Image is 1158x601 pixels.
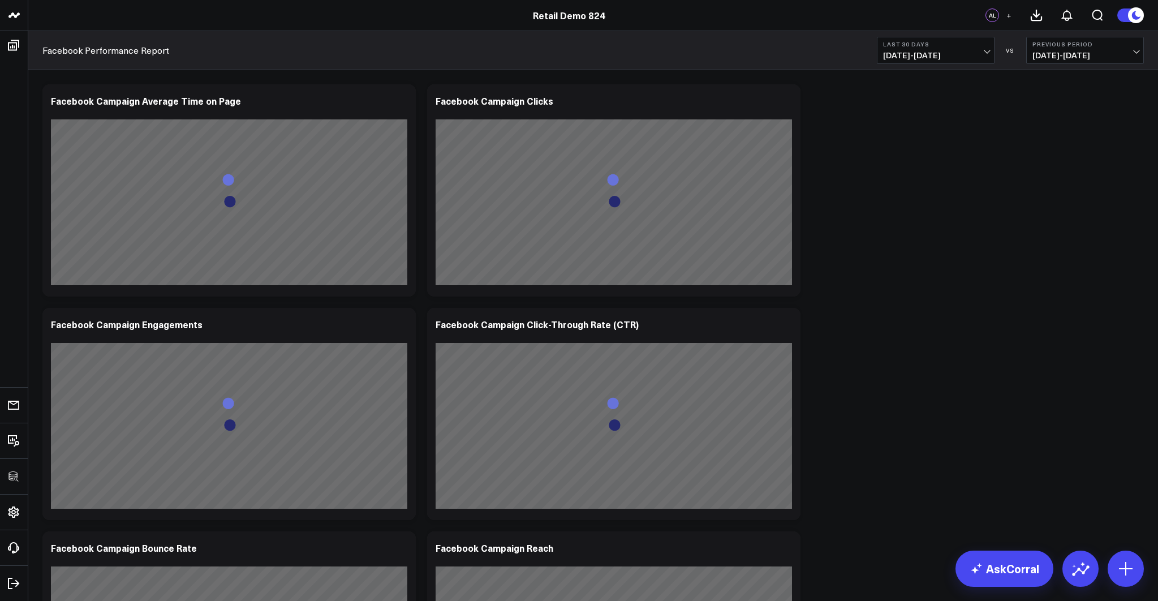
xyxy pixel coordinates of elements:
[1026,37,1144,64] button: Previous Period[DATE]-[DATE]
[51,318,203,330] div: Facebook Campaign Engagements
[1006,11,1011,19] span: +
[877,37,995,64] button: Last 30 Days[DATE]-[DATE]
[51,95,241,107] div: Facebook Campaign Average Time on Page
[1000,47,1021,54] div: VS
[955,551,1053,587] a: AskCorral
[1032,41,1138,48] b: Previous Period
[436,95,553,107] div: Facebook Campaign Clicks
[533,9,605,22] a: Retail Demo 824
[436,318,639,330] div: Facebook Campaign Click-Through Rate (CTR)
[985,8,999,22] div: AL
[51,542,197,554] div: Facebook Campaign Bounce Rate
[1032,51,1138,60] span: [DATE] - [DATE]
[883,41,988,48] b: Last 30 Days
[1002,8,1015,22] button: +
[42,44,169,57] a: Facebook Performance Report
[436,542,553,554] div: Facebook Campaign Reach
[883,51,988,60] span: [DATE] - [DATE]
